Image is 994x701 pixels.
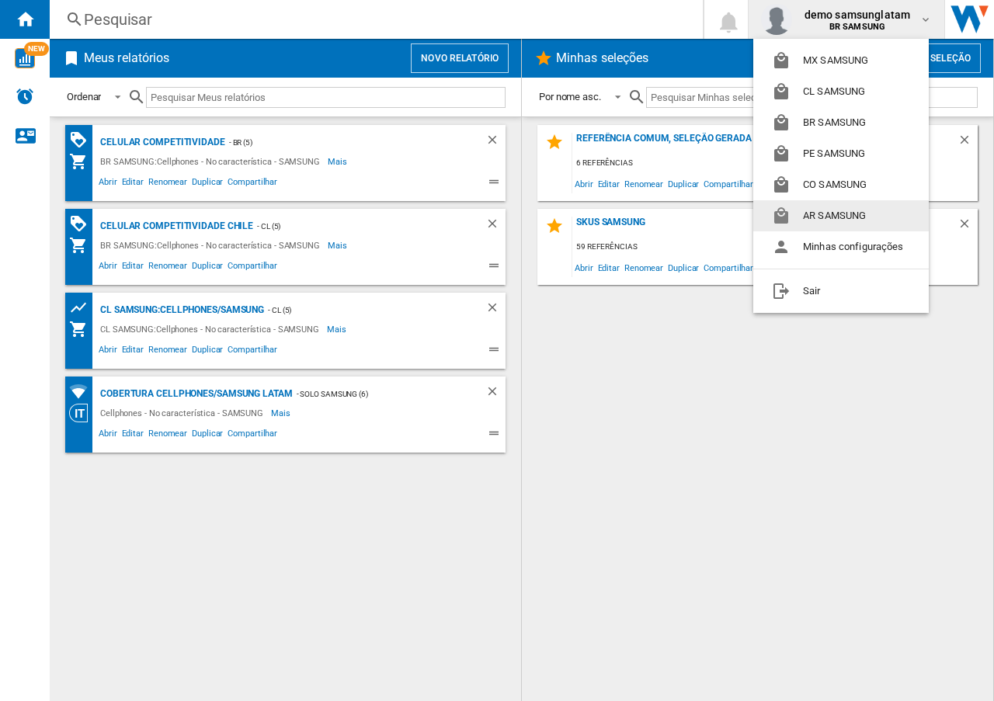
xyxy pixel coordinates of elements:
button: Minhas configurações [753,231,929,262]
button: CL SAMSUNG [753,76,929,107]
button: PE SAMSUNG [753,138,929,169]
button: CO SAMSUNG [753,169,929,200]
button: BR SAMSUNG [753,107,929,138]
button: Sair [753,276,929,307]
button: AR SAMSUNG [753,200,929,231]
button: MX SAMSUNG [753,45,929,76]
